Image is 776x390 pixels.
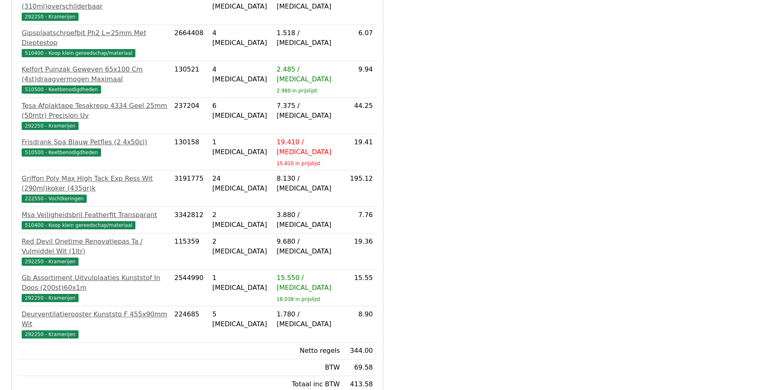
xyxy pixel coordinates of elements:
span: 292250 - Kramerijen [22,330,79,338]
td: 224685 [171,306,209,343]
div: 8.130 / [MEDICAL_DATA] [277,174,340,193]
div: Gb Assortiment Uitvulplaatjes Kunststof In Doos (200st)60x1m [22,273,168,293]
a: Tesa Afplaktape Tesakrepp 4334 Geel 25mm (50mtr) Precision Uv292250 - Kramerijen [22,101,168,130]
div: Tesa Afplaktape Tesakrepp 4334 Geel 25mm (50mtr) Precision Uv [22,101,168,121]
td: 195.12 [343,170,376,207]
div: Kelfort Puinzak Geweven 65x100 Cm (4st)draagvermogen Maximaal [22,65,168,84]
td: 8.90 [343,306,376,343]
span: 292250 - Kramerijen [22,13,79,21]
div: 2 [MEDICAL_DATA] [212,237,270,256]
td: 344.00 [343,343,376,359]
td: 237204 [171,98,209,134]
td: 19.36 [343,233,376,270]
div: 15.550 / [MEDICAL_DATA] [277,273,340,293]
span: 510500 - Keetbenodigdheden [22,148,101,157]
span: 292250 - Kramerijen [22,258,79,266]
div: Red Devil Onetime Renovatiepas Ta / Vulmiddel Wit (1ltr) [22,237,168,256]
sub: 15.810 in prijslijst [277,161,320,166]
span: 292250 - Kramerijen [22,294,79,302]
td: 2664408 [171,25,209,61]
sub: 18.038 in prijslijst [277,296,320,302]
div: 1 [MEDICAL_DATA] [212,137,270,157]
div: Griffon Poly Max High Tack Exp Ress Wit (290ml)koker (435gr)k [22,174,168,193]
div: 19.410 / [MEDICAL_DATA] [277,137,340,157]
td: 19.41 [343,134,376,170]
div: 1.780 / [MEDICAL_DATA] [277,309,340,329]
div: 4 [MEDICAL_DATA] [212,65,270,84]
div: 3.880 / [MEDICAL_DATA] [277,210,340,230]
td: 3342812 [171,207,209,233]
td: 9.94 [343,61,376,98]
td: 69.58 [343,359,376,376]
td: 44.25 [343,98,376,134]
span: 292250 - Kramerijen [22,122,79,130]
div: Gipsplaatschroefbit Ph2 L=25mm Met Dieptestop [22,28,168,48]
a: Gipsplaatschroefbit Ph2 L=25mm Met Dieptestop510400 - Koop klein gereedschap/materiaal [22,28,168,58]
a: Msa Veiligheidsbril Featherfit Transparant510400 - Koop klein gereedschap/materiaal [22,210,168,230]
td: 2544990 [171,270,209,306]
div: 24 [MEDICAL_DATA] [212,174,270,193]
div: 6 [MEDICAL_DATA] [212,101,270,121]
span: 510400 - Koop klein gereedschap/materiaal [22,221,135,229]
span: 510500 - Keetbenodigdheden [22,85,101,94]
td: 3191775 [171,170,209,207]
div: 5 [MEDICAL_DATA] [212,309,270,329]
div: 1.518 / [MEDICAL_DATA] [277,28,340,48]
td: 130521 [171,61,209,98]
div: Msa Veiligheidsbril Featherfit Transparant [22,210,168,220]
td: 115359 [171,233,209,270]
div: 9.680 / [MEDICAL_DATA] [277,237,340,256]
div: 2.485 / [MEDICAL_DATA] [277,65,340,84]
a: Gb Assortiment Uitvulplaatjes Kunststof In Doos (200st)60x1m292250 - Kramerijen [22,273,168,303]
div: 2 [MEDICAL_DATA] [212,210,270,230]
a: Griffon Poly Max High Tack Exp Ress Wit (290ml)koker (435gr)k222550 - Vochtkeringen [22,174,168,203]
div: Frisdrank Spa Blauw Petfles (2 4x50cl) [22,137,168,147]
span: 510400 - Koop klein gereedschap/materiaal [22,49,135,57]
sub: 2.980 in prijslijst [277,88,317,94]
div: 7.375 / [MEDICAL_DATA] [277,101,340,121]
a: Red Devil Onetime Renovatiepas Ta / Vulmiddel Wit (1ltr)292250 - Kramerijen [22,237,168,266]
td: Netto regels [273,343,343,359]
td: 6.07 [343,25,376,61]
span: 222550 - Vochtkeringen [22,195,87,203]
div: 1 [MEDICAL_DATA] [212,273,270,293]
td: BTW [273,359,343,376]
a: Frisdrank Spa Blauw Petfles (2 4x50cl)510500 - Keetbenodigdheden [22,137,168,157]
a: Kelfort Puinzak Geweven 65x100 Cm (4st)draagvermogen Maximaal510500 - Keetbenodigdheden [22,65,168,94]
div: 4 [MEDICAL_DATA] [212,28,270,48]
div: Deurventilatierooster Kunststo F 455x90mm Wit [22,309,168,329]
td: 7.76 [343,207,376,233]
td: 15.55 [343,270,376,306]
a: Deurventilatierooster Kunststo F 455x90mm Wit292250 - Kramerijen [22,309,168,339]
td: 130158 [171,134,209,170]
